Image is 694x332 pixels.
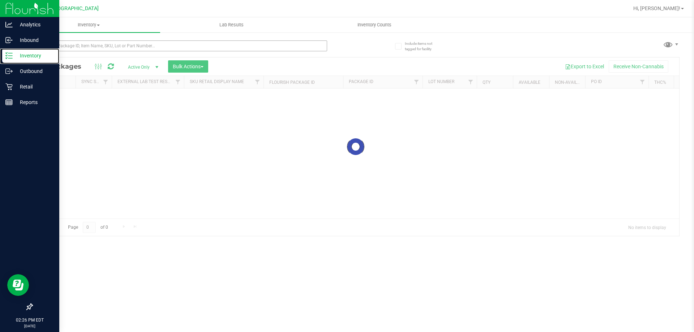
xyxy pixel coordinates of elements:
span: Lab Results [210,22,253,28]
span: Inventory [17,22,160,28]
inline-svg: Retail [5,83,13,90]
a: Lab Results [160,17,303,33]
inline-svg: Inbound [5,36,13,44]
iframe: Resource center [7,274,29,296]
span: Include items not tagged for facility [405,41,441,52]
p: Reports [13,98,56,107]
inline-svg: Analytics [5,21,13,28]
a: Inventory Counts [303,17,446,33]
p: [DATE] [3,323,56,329]
p: 02:26 PM EDT [3,317,56,323]
p: Inventory [13,51,56,60]
inline-svg: Inventory [5,52,13,59]
span: [GEOGRAPHIC_DATA] [49,5,99,12]
a: Inventory [17,17,160,33]
p: Retail [13,82,56,91]
span: Inventory Counts [348,22,401,28]
input: Search Package ID, Item Name, SKU, Lot or Part Number... [32,40,327,51]
p: Outbound [13,67,56,76]
inline-svg: Reports [5,99,13,106]
p: Inbound [13,36,56,44]
p: Analytics [13,20,56,29]
inline-svg: Outbound [5,68,13,75]
span: Hi, [PERSON_NAME]! [633,5,680,11]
